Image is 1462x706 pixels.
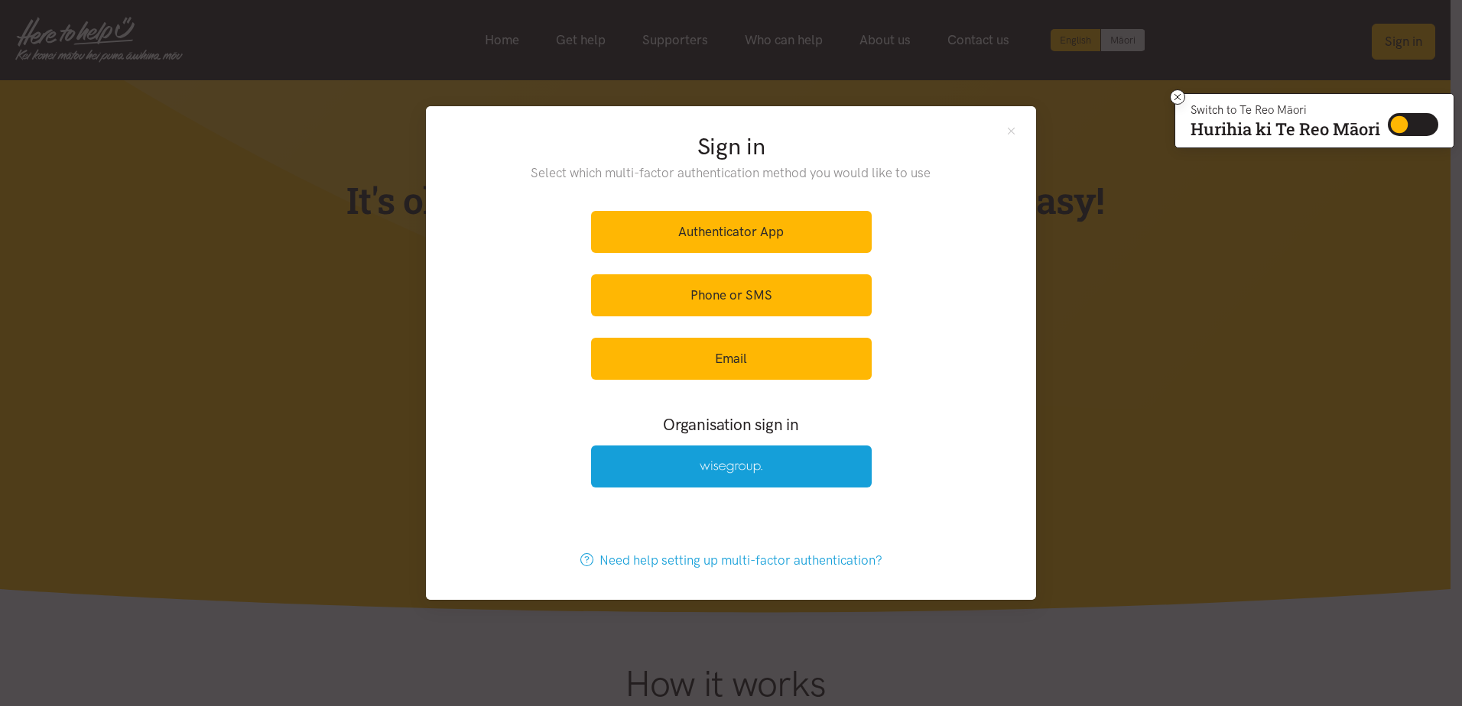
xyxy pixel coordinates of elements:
[700,461,762,474] img: Wise Group
[564,539,898,581] a: Need help setting up multi-factor authentication?
[1191,122,1380,136] p: Hurihia ki Te Reo Māori
[500,163,963,183] p: Select which multi-factor authentication method you would like to use
[591,338,872,380] a: Email
[1005,125,1018,138] button: Close
[591,211,872,253] a: Authenticator App
[1191,105,1380,115] p: Switch to Te Reo Māori
[549,413,913,436] h3: Organisation sign in
[591,274,872,316] a: Phone or SMS
[500,131,963,163] h2: Sign in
